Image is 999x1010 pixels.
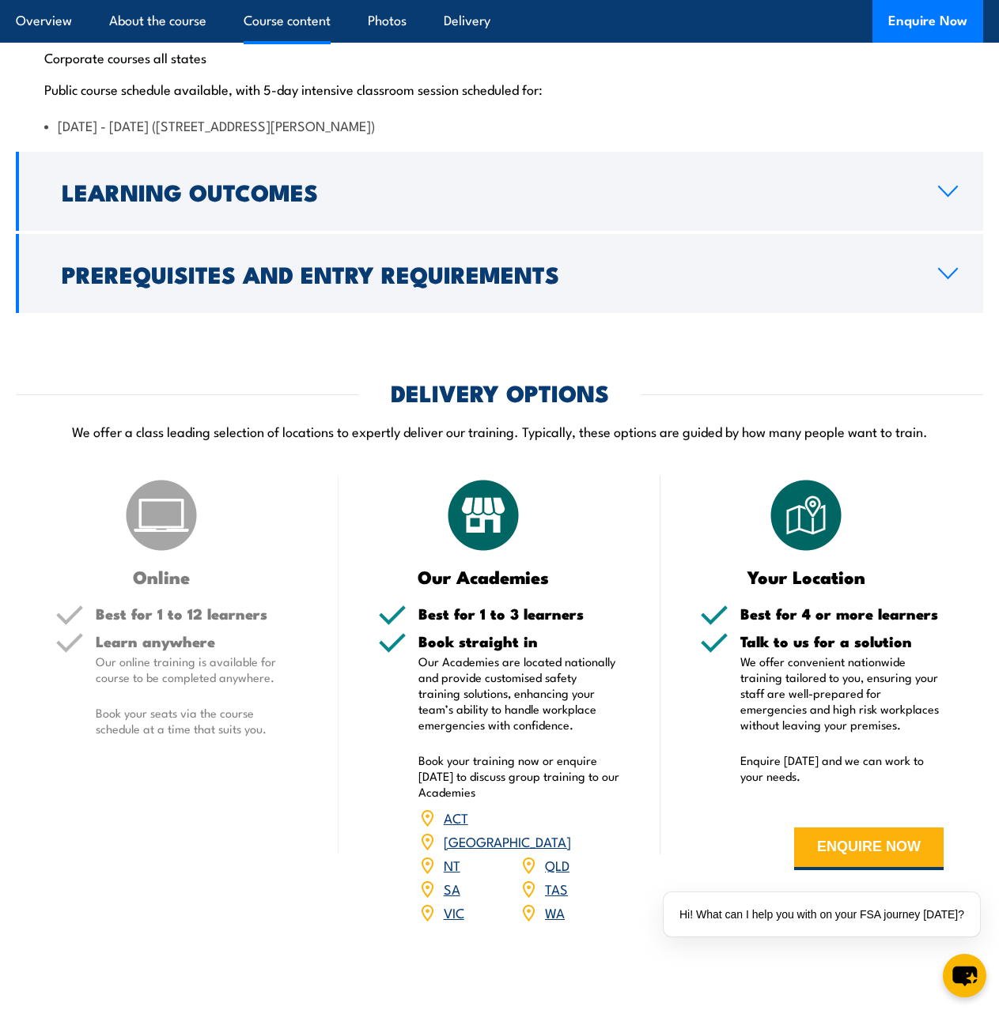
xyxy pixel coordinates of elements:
p: Enquire [DATE] and we can work to your needs. [740,752,944,784]
h2: DELIVERY OPTIONS [391,382,609,402]
p: Book your training now or enquire [DATE] to discuss group training to our Academies [418,752,622,800]
a: [GEOGRAPHIC_DATA] [444,831,571,850]
h3: Your Location [700,567,912,586]
p: Our online training is available for course to be completed anywhere. [96,654,299,685]
a: TAS [545,879,568,898]
a: VIC [444,903,464,921]
div: Hi! What can I help you with on your FSA journey [DATE]? [664,892,980,937]
h3: Our Academies [378,567,590,586]
p: We offer convenient nationwide training tailored to you, ensuring your staff are well-prepared fo... [740,654,944,733]
a: ACT [444,808,468,827]
a: SA [444,879,460,898]
h2: Prerequisites and Entry Requirements [62,263,913,284]
p: Corporate courses all states Public course schedule available, with 5-day intensive classroom ses... [44,49,955,96]
h3: Online [55,567,267,586]
p: Our Academies are located nationally and provide customised safety training solutions, enhancing ... [418,654,622,733]
p: Book your seats via the course schedule at a time that suits you. [96,705,299,737]
h5: Best for 1 to 3 learners [418,606,622,621]
h5: Best for 1 to 12 learners [96,606,299,621]
li: [DATE] - [DATE] ([STREET_ADDRESS][PERSON_NAME]) [44,116,955,134]
h5: Best for 4 or more learners [740,606,944,621]
h5: Talk to us for a solution [740,634,944,649]
a: Learning Outcomes [16,152,983,231]
h5: Book straight in [418,634,622,649]
h2: Learning Outcomes [62,181,913,202]
p: We offer a class leading selection of locations to expertly deliver our training. Typically, thes... [16,422,983,440]
a: QLD [545,855,570,874]
button: ENQUIRE NOW [794,827,944,870]
a: WA [545,903,565,921]
h5: Learn anywhere [96,634,299,649]
a: Prerequisites and Entry Requirements [16,234,983,313]
button: chat-button [943,954,986,997]
a: NT [444,855,460,874]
